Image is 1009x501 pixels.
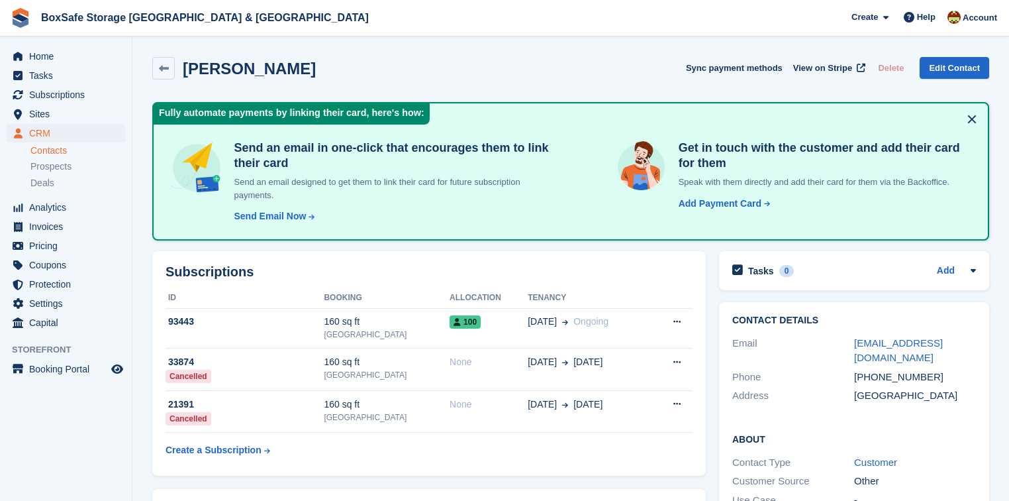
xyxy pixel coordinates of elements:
span: CRM [29,124,109,142]
span: Capital [29,313,109,332]
h4: Send an email in one-click that encourages them to link their card [229,140,562,170]
span: [DATE] [573,398,602,412]
a: menu [7,360,125,378]
div: 0 [779,265,794,277]
div: Fully automate payments by linking their card, here's how: [154,103,430,125]
div: [GEOGRAPHIC_DATA] [324,329,450,341]
th: ID [166,288,324,309]
span: Help [917,11,936,24]
div: Address [732,388,854,404]
div: None [450,355,528,369]
a: Add [937,264,955,279]
span: Storefront [12,343,132,357]
p: Speak with them directly and add their card for them via the Backoffice. [673,176,972,189]
a: menu [7,313,125,332]
span: [DATE] [528,355,557,369]
div: [GEOGRAPHIC_DATA] [324,412,450,423]
h2: Tasks [748,265,774,277]
p: Send an email designed to get them to link their card for future subscription payments. [229,176,562,201]
div: Cancelled [166,370,211,383]
a: Customer [854,457,897,468]
h4: Get in touch with the customer and add their card for them [673,140,972,170]
div: [GEOGRAPHIC_DATA] [854,388,976,404]
a: menu [7,256,125,274]
span: [DATE] [528,315,557,329]
span: Deals [30,177,54,190]
button: Delete [873,57,909,79]
div: Email [732,336,854,366]
img: send-email-b5881ef4c8f827a638e46e229e590028c7e36e3a6c99d2365469aff88783de13.svg [169,140,224,195]
span: 100 [450,315,481,329]
button: Sync payment methods [686,57,783,79]
span: Booking Portal [29,360,109,378]
span: [DATE] [528,398,557,412]
img: Kim [947,11,961,24]
a: menu [7,198,125,217]
span: Tasks [29,66,109,85]
th: Booking [324,288,450,309]
a: Create a Subscription [166,438,270,463]
a: Contacts [30,144,125,157]
div: None [450,398,528,412]
span: Subscriptions [29,85,109,104]
div: Cancelled [166,412,211,425]
span: Ongoing [573,316,608,327]
h2: Contact Details [732,315,976,326]
a: menu [7,275,125,294]
div: Other [854,474,976,489]
h2: Subscriptions [166,264,693,280]
a: menu [7,85,125,104]
th: Tenancy [528,288,650,309]
a: menu [7,66,125,85]
a: menu [7,105,125,123]
div: 93443 [166,315,324,329]
div: 21391 [166,398,324,412]
span: Invoices [29,217,109,236]
a: BoxSafe Storage [GEOGRAPHIC_DATA] & [GEOGRAPHIC_DATA] [36,7,374,28]
div: Send Email Now [234,209,307,223]
div: [PHONE_NUMBER] [854,370,976,385]
div: Phone [732,370,854,385]
a: Preview store [109,361,125,377]
a: Edit Contact [920,57,989,79]
a: [EMAIL_ADDRESS][DOMAIN_NAME] [854,337,943,364]
div: 160 sq ft [324,355,450,369]
div: [GEOGRAPHIC_DATA] [324,369,450,381]
span: Protection [29,275,109,294]
span: Account [963,11,997,25]
span: [DATE] [573,355,602,369]
a: menu [7,294,125,313]
a: View on Stripe [788,57,868,79]
div: Contact Type [732,455,854,471]
div: Create a Subscription [166,443,262,457]
span: Settings [29,294,109,313]
div: 160 sq ft [324,315,450,329]
a: menu [7,124,125,142]
a: menu [7,47,125,66]
span: Home [29,47,109,66]
a: Add Payment Card [673,197,771,211]
span: Sites [29,105,109,123]
a: menu [7,217,125,236]
span: View on Stripe [793,62,852,75]
div: 160 sq ft [324,398,450,412]
span: Create [851,11,878,24]
div: Add Payment Card [679,197,761,211]
span: Pricing [29,237,109,255]
th: Allocation [450,288,528,309]
h2: [PERSON_NAME] [183,60,316,78]
div: 33874 [166,355,324,369]
span: Prospects [30,160,72,173]
a: Deals [30,176,125,190]
h2: About [732,432,976,445]
div: Customer Source [732,474,854,489]
img: get-in-touch-e3e95b6451f4e49772a6039d3abdde126589d6f45a760754adfa51be33bf0f70.svg [614,140,667,194]
a: Prospects [30,160,125,174]
span: Analytics [29,198,109,217]
a: menu [7,237,125,255]
img: stora-icon-8386f47178a22dfd0bd8f6a31ec36ba5ce8667c1dd55bd0f319d3a0aa187defe.svg [11,8,30,28]
span: Coupons [29,256,109,274]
